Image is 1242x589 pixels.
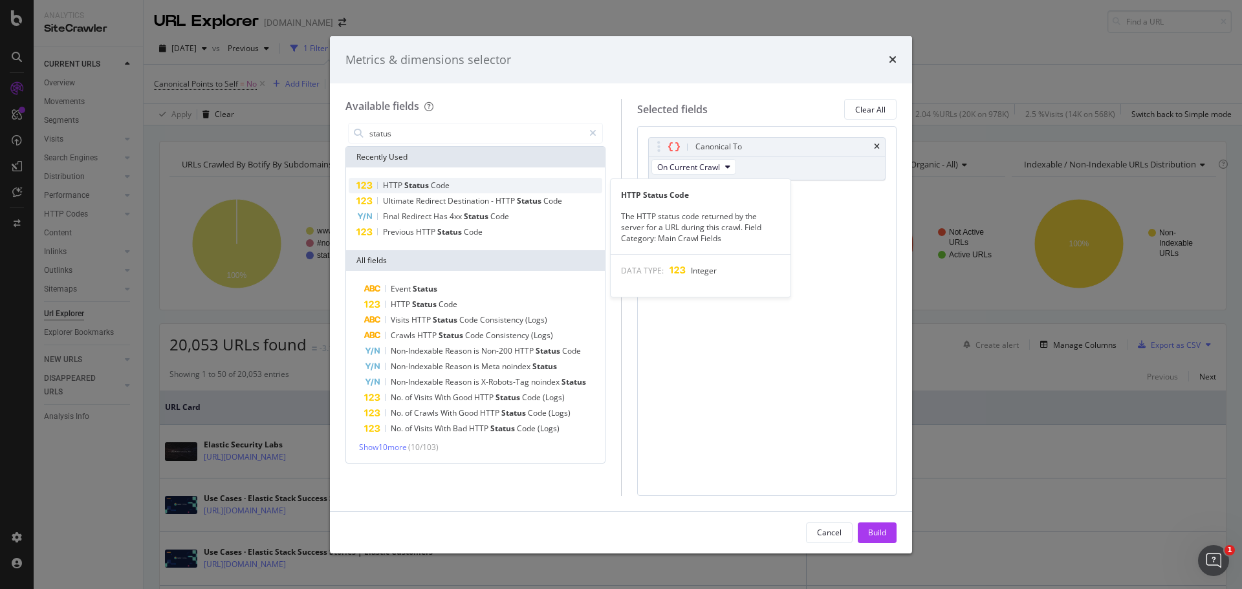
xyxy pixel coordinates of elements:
span: Good [453,392,474,403]
span: Code [459,314,480,325]
div: Available fields [345,99,419,113]
span: Previous [383,226,416,237]
span: Status [464,211,490,222]
span: Reason [445,361,474,372]
span: Reason [445,376,474,387]
span: Visits [414,423,435,434]
div: times [874,143,880,151]
span: Reason [445,345,474,356]
div: Canonical TotimesOn Current Crawl [648,137,886,180]
span: 4xx [450,211,464,222]
span: With [435,423,453,434]
button: Clear All [844,99,897,120]
span: Has [433,211,450,222]
span: Non-Indexable [391,376,445,387]
div: Recently Used [346,147,605,167]
span: Destination [448,195,491,206]
span: Status [433,314,459,325]
span: of [405,423,414,434]
span: With [435,392,453,403]
span: Bad [453,423,469,434]
span: HTTP [469,423,490,434]
span: With [441,407,459,418]
div: Canonical To [695,140,742,153]
span: (Logs) [538,423,560,434]
div: Selected fields [637,102,708,117]
input: Search by field name [368,123,583,143]
span: HTTP [480,407,501,418]
span: Meta [481,361,502,372]
span: Status [501,407,528,418]
div: Cancel [817,527,842,538]
div: All fields [346,250,605,271]
span: HTTP [383,180,404,191]
span: Visits [414,392,435,403]
span: No. [391,423,405,434]
span: (Logs) [531,330,553,341]
span: No. [391,392,405,403]
span: Status [437,226,464,237]
span: Redirect [416,195,448,206]
span: Code [431,180,450,191]
div: Metrics & dimensions selector [345,52,511,69]
span: HTTP [496,195,517,206]
span: Status [412,299,439,310]
span: Event [391,283,413,294]
span: Status [561,376,586,387]
span: Code [522,392,543,403]
span: Status [413,283,437,294]
span: DATA TYPE: [621,265,664,276]
span: (Logs) [525,314,547,325]
span: HTTP [416,226,437,237]
span: Code [562,345,581,356]
span: Status [536,345,562,356]
button: On Current Crawl [651,159,736,175]
span: HTTP [411,314,433,325]
span: Code [464,226,483,237]
span: Code [543,195,562,206]
span: ( 10 / 103 ) [408,442,439,453]
button: Build [858,522,897,543]
span: Non-Indexable [391,361,445,372]
span: noindex [502,361,532,372]
span: Show 10 more [359,442,407,453]
span: Code [528,407,549,418]
span: Status [517,195,543,206]
span: HTTP [417,330,439,341]
iframe: Intercom live chat [1198,545,1229,576]
span: is [474,361,481,372]
div: Build [868,527,886,538]
span: Integer [691,265,717,276]
span: Ultimate [383,195,416,206]
span: HTTP [391,299,412,310]
span: (Logs) [549,407,571,418]
span: - [491,195,496,206]
span: Code [439,299,457,310]
div: Clear All [855,104,886,115]
span: No. [391,407,405,418]
span: Non-Indexable [391,345,445,356]
span: Code [517,423,538,434]
span: Consistency [486,330,531,341]
div: times [889,52,897,69]
span: Redirect [402,211,433,222]
span: 1 [1225,545,1235,555]
span: Final [383,211,402,222]
span: Non-200 [481,345,514,356]
span: of [405,407,414,418]
span: Crawls [414,407,441,418]
span: HTTP [514,345,536,356]
span: Consistency [480,314,525,325]
span: Status [404,180,431,191]
span: Visits [391,314,411,325]
span: (Logs) [543,392,565,403]
span: Status [490,423,517,434]
span: Crawls [391,330,417,341]
div: The HTTP status code returned by the server for a URL during this crawl. Field Category: Main Cra... [611,211,790,244]
span: of [405,392,414,403]
span: is [474,345,481,356]
span: is [474,376,481,387]
div: HTTP Status Code [611,189,790,200]
span: Code [465,330,486,341]
span: On Current Crawl [657,162,720,173]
